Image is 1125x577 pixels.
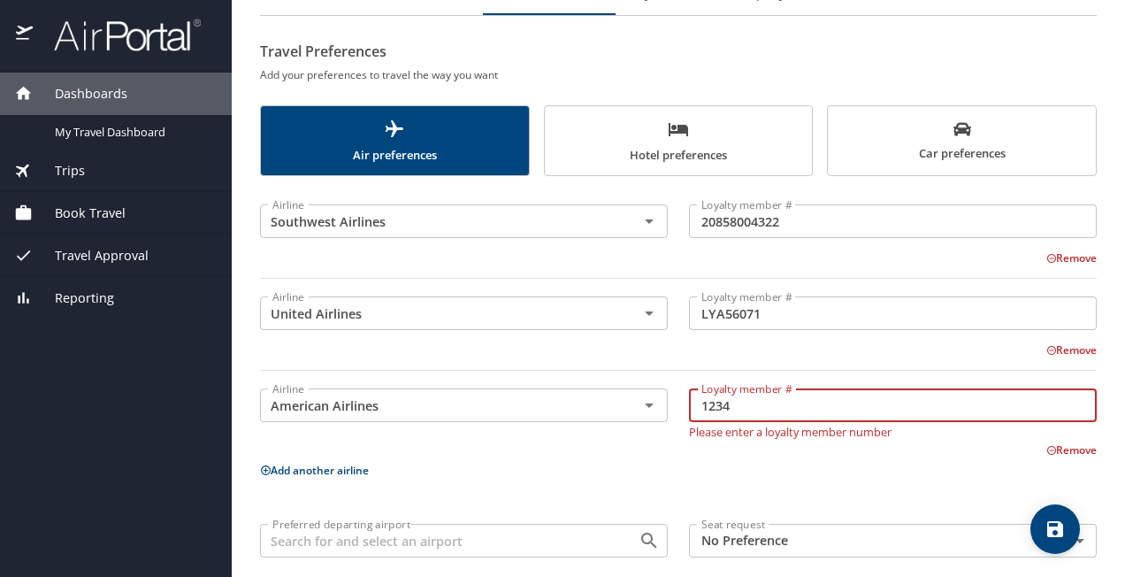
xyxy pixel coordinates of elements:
input: Select an Airline [265,302,610,325]
span: Travel Approval [33,246,149,265]
div: No Preference [689,524,1097,558]
img: airportal-logo.png [34,18,201,52]
h6: Add your preferences to travel the way you want [260,65,1097,84]
span: Hotel preferences [555,119,802,165]
input: Select an Airline [265,394,610,417]
button: Remove [1046,250,1097,265]
button: Open [637,393,662,418]
span: Air preferences [272,119,518,165]
button: save [1030,504,1080,554]
p: Please enter a loyalty member number [689,422,1097,438]
span: Trips [33,161,85,181]
div: scrollable force tabs example [260,105,1097,176]
input: Search for and select an airport [265,529,610,552]
span: Car preferences [838,120,1085,164]
span: Book Travel [33,204,126,223]
input: Select an Airline [265,210,610,233]
span: Reporting [33,288,114,308]
h2: Travel Preferences [260,37,1097,65]
span: My Travel Dashboard [55,124,210,141]
button: Remove [1046,342,1097,358]
span: Dashboards [33,84,127,104]
button: Add another airline [260,463,369,478]
button: Open [637,209,662,234]
button: Open [637,528,662,553]
img: icon-airportal.png [16,18,34,52]
button: Open [637,301,662,326]
button: Remove [1046,442,1097,458]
